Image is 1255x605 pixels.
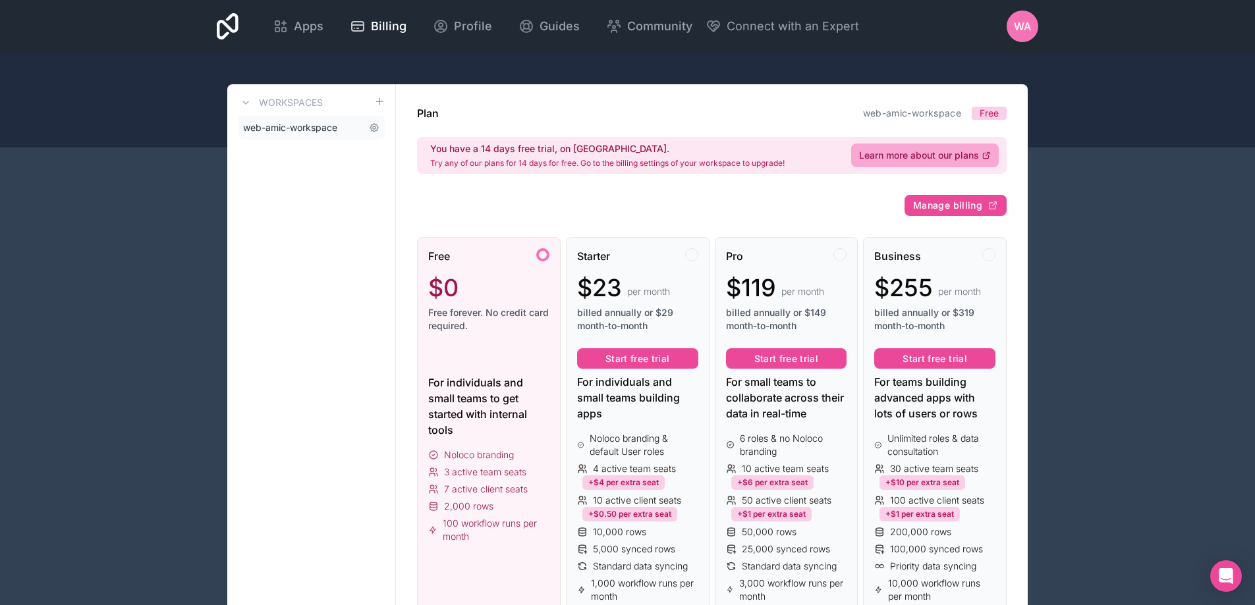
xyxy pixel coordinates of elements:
[742,542,830,556] span: 25,000 synced rows
[863,107,961,118] a: web-amic-workspace
[1210,560,1242,592] div: Open Intercom Messenger
[508,12,590,41] a: Guides
[422,12,503,41] a: Profile
[726,248,743,264] span: Pro
[890,560,976,573] span: Priority data syncing
[593,494,681,507] span: 10 active client seats
[890,494,984,507] span: 100 active client seats
[593,542,675,556] span: 5,000 synced rows
[874,275,933,301] span: $255
[851,144,999,167] a: Learn more about our plans
[739,577,847,603] span: 3,000 workflow runs per month
[238,95,323,111] a: Workspaces
[879,475,965,490] div: +$10 per extra seat
[874,248,921,264] span: Business
[879,507,960,521] div: +$1 per extra seat
[874,306,995,332] span: billed annually or $319 month-to-month
[454,17,492,36] span: Profile
[890,462,978,475] span: 30 active team seats
[262,12,334,41] a: Apps
[591,577,698,603] span: 1,000 workflow runs per month
[417,105,439,121] h1: Plan
[726,348,847,369] button: Start free trial
[913,199,982,211] span: Manage billing
[444,448,514,461] span: Noloco branding
[577,306,698,332] span: billed annually or $29 month-to-month
[577,275,622,301] span: $23
[430,142,785,155] h2: You have a 14 days free trial, on [GEOGRAPHIC_DATA].
[742,494,831,507] span: 50 active client seats
[726,275,776,301] span: $119
[582,475,665,490] div: +$4 per extra seat
[430,158,785,169] p: Try any of our plans for 14 days for free. Go to the billing settings of your workspace to upgrade!
[294,17,323,36] span: Apps
[627,17,692,36] span: Community
[742,462,829,475] span: 10 active team seats
[726,374,847,421] div: For small teams to collaborate across their data in real-time
[727,17,859,36] span: Connect with an Expert
[890,542,983,556] span: 100,000 synced rows
[593,560,688,573] span: Standard data syncing
[742,560,837,573] span: Standard data syncing
[582,507,677,521] div: +$0.50 per extra seat
[238,116,385,140] a: web-amic-workspace
[428,248,450,264] span: Free
[428,306,549,332] span: Free forever. No credit card required.
[577,374,698,421] div: For individuals and small teams building apps
[887,432,995,458] span: Unlimited roles & data consultation
[742,525,796,539] span: 50,000 rows
[627,285,670,298] span: per month
[888,577,995,603] span: 10,000 workflow runs per month
[874,348,995,369] button: Start free trial
[859,149,979,162] span: Learn more about our plans
[905,195,1007,216] button: Manage billing
[874,374,995,421] div: For teams building advanced apps with lots of users or rows
[731,507,812,521] div: +$1 per extra seat
[577,248,610,264] span: Starter
[444,483,528,496] span: 7 active client seats
[596,12,703,41] a: Community
[339,12,417,41] a: Billing
[890,525,951,539] span: 200,000 rows
[243,121,337,134] span: web-amic-workspace
[731,475,814,490] div: +$6 per extra seat
[593,462,676,475] span: 4 active team seats
[577,348,698,369] button: Start free trial
[371,17,406,36] span: Billing
[593,525,646,539] span: 10,000 rows
[740,432,847,458] span: 6 roles & no Noloco branding
[443,517,549,543] span: 100 workflow runs per month
[938,285,981,298] span: per month
[444,465,526,479] span: 3 active team seats
[706,17,859,36] button: Connect with an Expert
[428,275,459,301] span: $0
[428,375,549,438] div: For individuals and small teams to get started with internal tools
[259,96,323,109] h3: Workspaces
[444,500,493,513] span: 2,000 rows
[980,107,999,120] span: Free
[781,285,824,298] span: per month
[726,306,847,332] span: billed annually or $149 month-to-month
[590,432,698,458] span: Noloco branding & default User roles
[540,17,580,36] span: Guides
[1014,18,1031,34] span: WA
